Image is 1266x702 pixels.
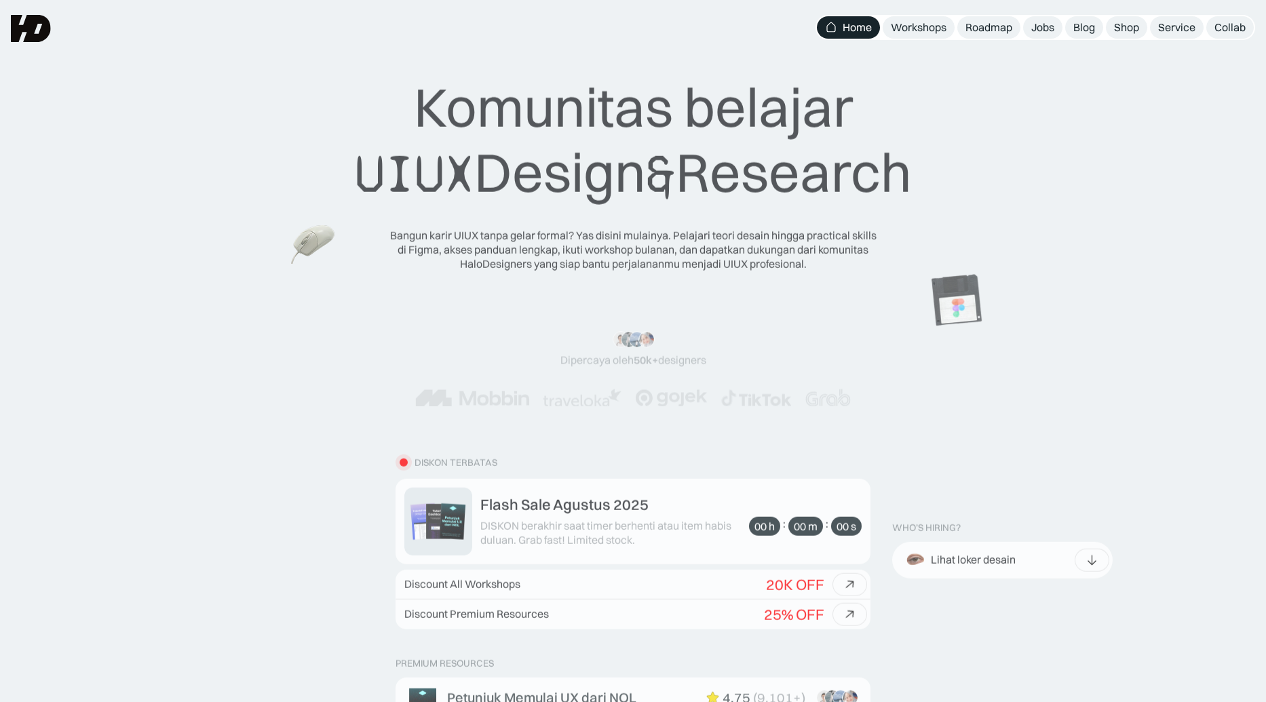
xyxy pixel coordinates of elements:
[389,229,877,271] div: Bangun karir UIUX tanpa gelar formal? Yas disini mulainya. Pelajari teori desain hingga practical...
[415,457,497,469] div: diskon terbatas
[826,517,828,531] div: :
[560,353,706,368] div: Dipercaya oleh designers
[883,16,955,39] a: Workshops
[634,353,658,367] span: 50k+
[931,553,1016,567] div: Lihat loker desain
[404,578,520,591] div: Discount All Workshops
[1158,20,1195,35] div: Service
[766,576,824,593] div: 20K OFF
[1065,16,1103,39] a: Blog
[783,517,786,531] div: :
[1150,16,1204,39] a: Service
[837,520,856,534] div: 00 s
[1106,16,1147,39] a: Shop
[396,600,870,629] a: Discount Premium Resources25% OFF
[1114,20,1139,35] div: Shop
[404,608,549,621] div: Discount Premium Resources
[754,520,775,534] div: 00 h
[480,519,742,547] div: DISKON berakhir saat timer berhenti atau item habis duluan. Grab fast! Limited stock.
[355,75,912,207] div: Komunitas belajar Design Research
[1073,20,1095,35] div: Blog
[1031,20,1054,35] div: Jobs
[891,20,946,35] div: Workshops
[764,606,824,623] div: 25% OFF
[1023,16,1062,39] a: Jobs
[965,20,1012,35] div: Roadmap
[794,520,818,534] div: 00 m
[957,16,1020,39] a: Roadmap
[396,570,870,600] a: Discount All Workshops20K OFF
[1206,16,1254,39] a: Collab
[396,658,870,669] p: PREMIUM RESOURCES
[1214,20,1246,35] div: Collab
[646,142,676,207] span: &
[480,496,649,513] div: Flash Sale Agustus 2025
[355,142,474,207] span: UIUX
[892,522,961,534] div: WHO’S HIRING?
[817,16,880,39] a: Home
[843,20,872,35] div: Home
